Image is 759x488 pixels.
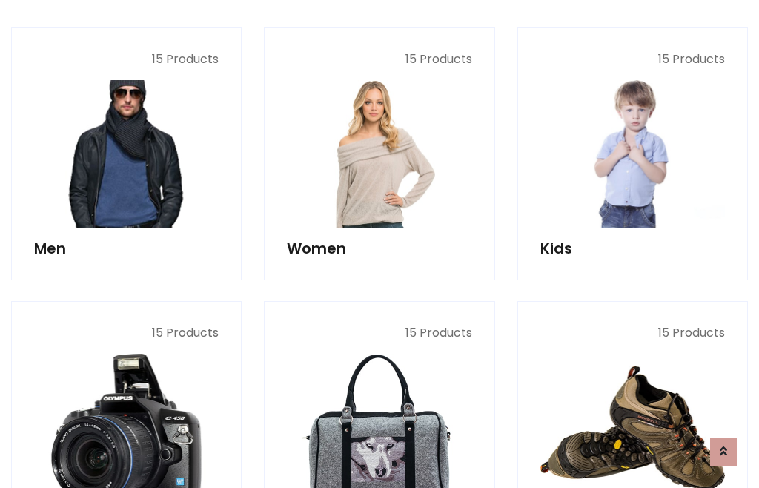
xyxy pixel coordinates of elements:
[287,50,471,68] p: 15 Products
[34,324,219,342] p: 15 Products
[540,324,725,342] p: 15 Products
[287,324,471,342] p: 15 Products
[34,50,219,68] p: 15 Products
[540,240,725,257] h5: Kids
[287,240,471,257] h5: Women
[34,240,219,257] h5: Men
[540,50,725,68] p: 15 Products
